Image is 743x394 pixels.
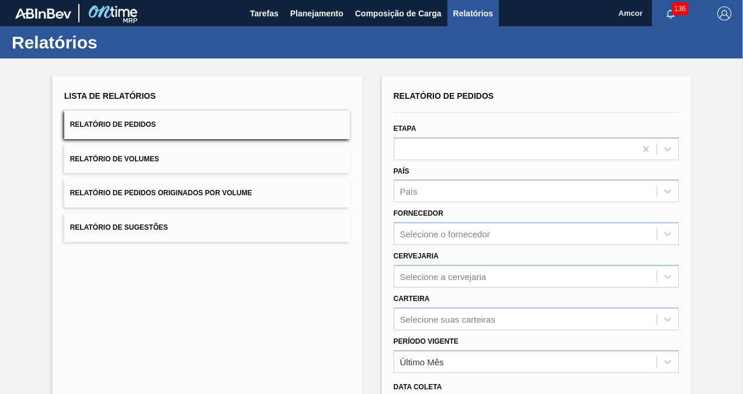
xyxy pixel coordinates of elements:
[394,252,439,260] label: Cervejaria
[400,186,418,196] div: País
[400,314,495,324] div: Selecione suas carteiras
[15,8,71,19] img: TNhmsLtSVTkK8tSr43FrP2fwEKptu5GPRR3wAAAABJRU5ErkJggg==
[394,383,442,391] span: Data coleta
[64,110,350,139] button: Relatório de Pedidos
[64,213,350,242] button: Relatório de Sugestões
[64,145,350,174] button: Relatório de Volumes
[64,179,350,208] button: Relatório de Pedidos Originados por Volume
[394,209,443,217] label: Fornecedor
[652,5,689,22] button: Notificações
[717,6,731,20] img: Logout
[70,223,168,231] span: Relatório de Sugestões
[355,6,442,20] span: Composição de Carga
[394,167,409,175] label: País
[70,155,159,163] span: Relatório de Volumes
[70,189,252,197] span: Relatório de Pedidos Originados por Volume
[453,6,493,20] span: Relatórios
[394,125,416,133] label: Etapa
[394,337,459,345] label: Período Vigente
[400,271,487,281] div: Selecione a cervejaria
[290,6,343,20] span: Planejamento
[394,295,430,303] label: Carteira
[394,91,494,101] span: Relatório de Pedidos
[400,357,444,367] div: Último Mês
[400,229,490,239] div: Selecione o fornecedor
[64,91,156,101] span: Lista de Relatórios
[250,6,279,20] span: Tarefas
[12,36,219,49] h1: Relatórios
[672,2,688,15] span: 136
[70,120,156,129] span: Relatório de Pedidos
